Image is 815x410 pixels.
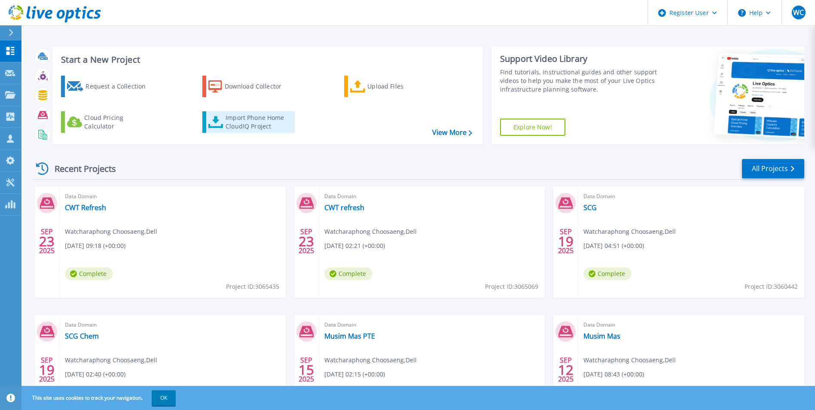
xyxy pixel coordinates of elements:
span: [DATE] 02:40 (+00:00) [65,370,125,379]
span: Watcharaphong Choosaeng , Dell [324,355,417,365]
span: [DATE] 09:18 (+00:00) [65,241,125,251]
button: OK [152,390,176,406]
div: SEP 2025 [558,226,574,257]
span: Watcharaphong Choosaeng , Dell [65,227,157,236]
span: Data Domain [324,320,540,330]
span: Watcharaphong Choosaeng , Dell [583,355,676,365]
div: Cloud Pricing Calculator [84,113,153,131]
div: SEP 2025 [298,226,314,257]
span: 19 [558,238,574,245]
div: Support Video Library [500,53,659,64]
a: Cloud Pricing Calculator [61,111,157,133]
a: Upload Files [344,76,440,97]
span: 23 [39,238,55,245]
a: Explore Now! [500,119,565,136]
span: Complete [65,267,113,280]
div: Find tutorials, instructional guides and other support videos to help you make the most of your L... [500,68,659,94]
span: [DATE] 04:51 (+00:00) [583,241,644,251]
div: SEP 2025 [558,354,574,386]
span: 12 [558,366,574,373]
div: Download Collector [225,78,293,95]
span: [DATE] 08:43 (+00:00) [583,370,644,379]
span: Project ID: 3065069 [485,282,538,291]
span: Data Domain [65,192,281,201]
div: Recent Projects [33,158,128,179]
span: 19 [39,366,55,373]
span: Data Domain [583,320,799,330]
span: [DATE] 02:15 (+00:00) [324,370,385,379]
a: All Projects [742,159,804,178]
div: SEP 2025 [298,354,314,386]
a: View More [432,129,472,137]
span: [DATE] 02:21 (+00:00) [324,241,385,251]
span: Data Domain [324,192,540,201]
div: Import Phone Home CloudIQ Project [226,113,293,131]
span: 15 [299,366,314,373]
a: Musim Mas [583,332,620,340]
span: This site uses cookies to track your navigation. [24,390,176,406]
div: Request a Collection [85,78,154,95]
span: 23 [299,238,314,245]
a: Download Collector [202,76,298,97]
a: SCG [583,203,597,212]
span: Project ID: 3060442 [745,282,798,291]
span: Watcharaphong Choosaeng , Dell [324,227,417,236]
a: SCG Chem [65,332,99,340]
span: Data Domain [583,192,799,201]
span: Complete [583,267,632,280]
span: Project ID: 3065435 [226,282,279,291]
span: Data Domain [65,320,281,330]
h3: Start a New Project [61,55,472,64]
a: CWT Refresh [65,203,106,212]
a: Request a Collection [61,76,157,97]
a: CWT refresh [324,203,364,212]
span: Watcharaphong Choosaeng , Dell [583,227,676,236]
div: SEP 2025 [39,226,55,257]
div: Upload Files [367,78,436,95]
div: SEP 2025 [39,354,55,386]
span: WC [793,9,804,16]
span: Complete [324,267,372,280]
a: Musim Mas PTE [324,332,375,340]
span: Watcharaphong Choosaeng , Dell [65,355,157,365]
